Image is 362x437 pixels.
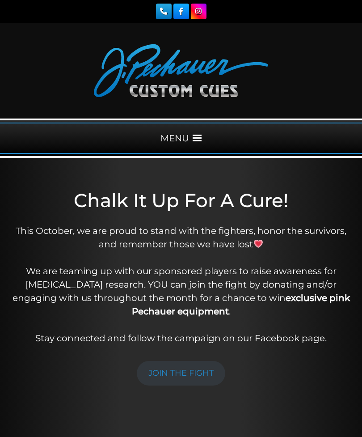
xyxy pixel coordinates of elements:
[132,293,350,317] strong: exclusive pink Pechauer equipment
[137,361,225,386] a: JOIN THE FIGHT
[9,224,353,345] p: This October, we are proud to stand with the fighters, honor the survivors, and remember those we...
[254,239,263,248] img: 💗
[94,44,268,97] img: Pechauer Custom Cues
[9,189,353,212] h1: Chalk It Up For A Cure!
